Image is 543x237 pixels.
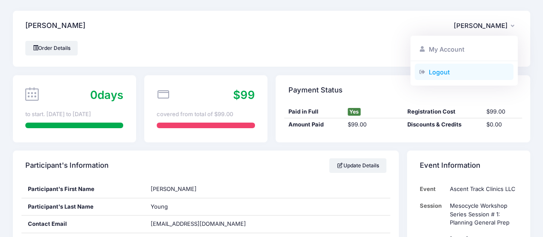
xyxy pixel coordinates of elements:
[403,108,482,116] div: Registration Cost
[343,120,403,129] div: $99.00
[288,78,343,102] h4: Payment Status
[446,197,517,231] td: Mesocycle Workshop Series Session # 1: Planning General Prep
[454,22,508,30] span: [PERSON_NAME]
[284,120,343,129] div: Amount Paid
[157,110,255,119] div: covered from total of $99.00
[446,181,517,197] td: Ascent Track Clinics LLC
[420,181,446,197] td: Event
[90,86,123,103] div: days
[454,16,518,36] button: [PERSON_NAME]
[151,220,246,227] span: [EMAIL_ADDRESS][DOMAIN_NAME]
[151,185,197,192] span: [PERSON_NAME]
[21,198,145,215] div: Participant's Last Name
[21,181,145,198] div: Participant's First Name
[415,64,514,80] a: Logout
[348,108,361,116] span: Yes
[415,41,514,58] a: My Account
[25,41,78,55] a: Order Details
[25,14,85,38] h4: [PERSON_NAME]
[233,88,255,102] span: $99
[403,120,482,129] div: Discounts & Credits
[90,88,97,102] span: 0
[482,108,522,116] div: $99.00
[25,154,109,178] h4: Participant's Information
[329,158,386,173] a: Update Details
[420,154,480,178] h4: Event Information
[151,203,168,210] span: Young
[25,110,123,119] div: to start. [DATE] to [DATE]
[420,197,446,231] td: Session
[482,120,522,129] div: $0.00
[21,215,145,233] div: Contact Email
[284,108,343,116] div: Paid in Full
